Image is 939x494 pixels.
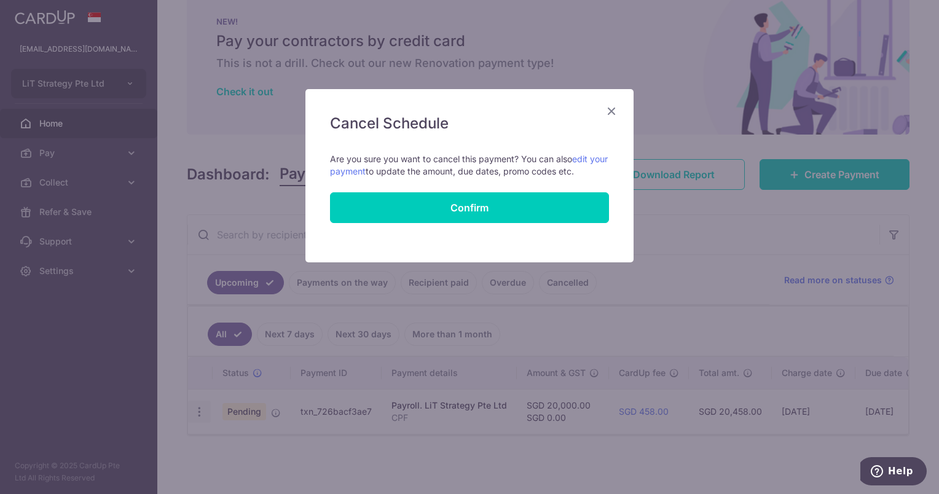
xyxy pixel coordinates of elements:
[860,457,927,488] iframe: Opens a widget where you can find more information
[604,104,619,119] button: Close
[330,192,609,223] button: Confirm
[330,153,609,178] p: Are you sure you want to cancel this payment? You can also to update the amount, due dates, promo...
[330,114,609,133] h5: Cancel Schedule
